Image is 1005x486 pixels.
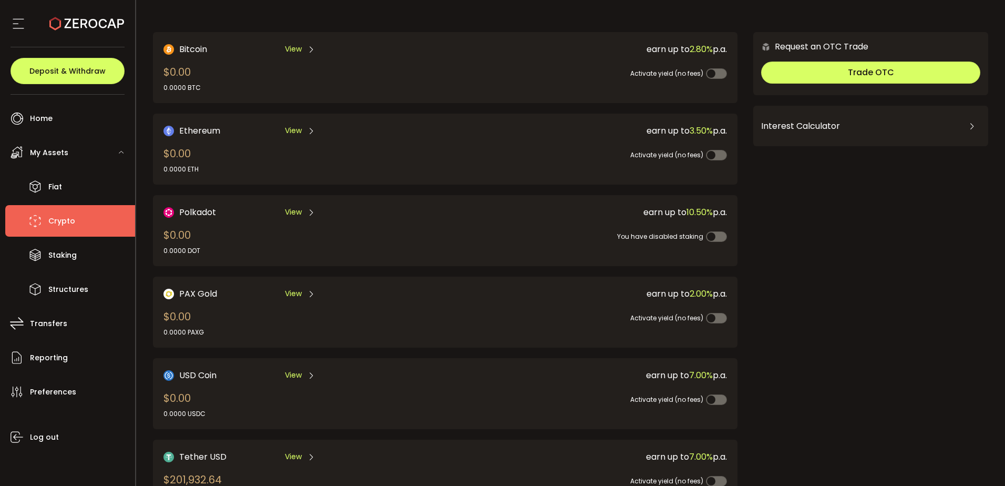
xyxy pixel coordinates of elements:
span: Activate yield (no fees) [630,150,703,159]
span: Polkadot [179,206,216,219]
span: 3.50% [690,125,713,137]
img: Tether USD [163,452,174,462]
span: Activate yield (no fees) [630,313,703,322]
span: View [285,451,302,462]
img: USD Coin [163,370,174,381]
span: View [285,207,302,218]
span: Preferences [30,384,76,400]
span: Structures [48,282,88,297]
div: 0.0000 PAXG [163,328,204,337]
span: Tether USD [179,450,227,463]
span: Activate yield (no fees) [630,395,703,404]
span: 10.50% [686,206,713,218]
span: You have disabled staking [617,232,703,241]
span: View [285,370,302,381]
img: 6nGpN7MZ9FLuBP83NiajKbTRY4UzlzQtBKtCrLLspmCkSvCZHBKvY3NxgQaT5JnOQREvtQ257bXeeSTueZfAPizblJ+Fe8JwA... [761,42,771,52]
span: USD Coin [179,369,217,382]
div: $0.00 [163,390,206,419]
span: View [285,44,302,55]
div: earn up to p.a. [438,124,727,137]
span: Transfers [30,316,67,331]
span: 2.00% [690,288,713,300]
button: Trade OTC [761,62,980,84]
span: Staking [48,248,77,263]
div: 0.0000 USDC [163,409,206,419]
span: Fiat [48,179,62,195]
span: PAX Gold [179,287,217,300]
div: $0.00 [163,227,200,256]
div: $0.00 [163,309,204,337]
span: View [285,125,302,136]
span: My Assets [30,145,68,160]
span: 2.80% [690,43,713,55]
button: Deposit & Withdraw [11,58,125,84]
span: 7.00% [689,451,713,463]
iframe: Chat Widget [952,436,1005,486]
span: Trade OTC [848,66,894,78]
span: Activate yield (no fees) [630,69,703,78]
span: Bitcoin [179,43,207,56]
div: Request an OTC Trade [753,40,868,53]
span: Ethereum [179,124,220,137]
img: Ethereum [163,126,174,136]
div: 0.0000 DOT [163,246,200,256]
img: PAX Gold [163,289,174,299]
span: Home [30,111,53,126]
div: earn up to p.a. [438,206,727,219]
span: Reporting [30,350,68,366]
div: Interest Calculator [761,114,980,139]
div: earn up to p.a. [438,369,727,382]
div: $0.00 [163,64,201,93]
span: 7.00% [689,369,713,381]
div: 0.0000 BTC [163,83,201,93]
div: 0.0000 ETH [163,165,199,174]
span: Crypto [48,214,75,229]
div: earn up to p.a. [438,287,727,300]
span: Log out [30,430,59,445]
span: Deposit & Withdraw [29,67,106,75]
div: earn up to p.a. [438,450,727,463]
img: Bitcoin [163,44,174,55]
img: DOT [163,207,174,218]
span: View [285,288,302,299]
span: Activate yield (no fees) [630,477,703,485]
div: earn up to p.a. [438,43,727,56]
div: $0.00 [163,146,199,174]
